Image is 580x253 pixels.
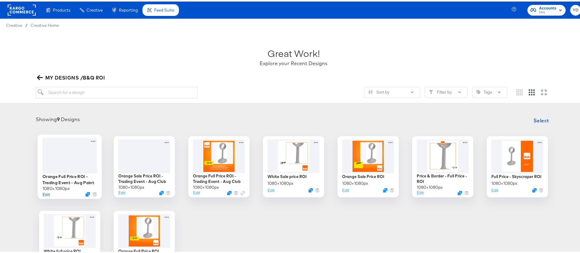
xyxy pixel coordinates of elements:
div: Explore your Recent Designs [260,58,327,65]
button: Edit [491,186,498,192]
div: Orange Full Price ROI - Trading Event - Aug Club [193,172,245,183]
div: 1080 × 1080 px [118,183,144,189]
svg: Duplicate [308,187,313,191]
div: White Sale price ROI [268,172,307,178]
div: Full Price - Skyscraper ROI [491,172,541,178]
div: 1080 × 1080 px [193,183,219,189]
svg: Large grid [541,88,547,94]
div: 1080 × 1080 px [417,183,443,189]
button: TagTags [472,85,507,96]
div: 1080 × 1080 px [42,184,70,190]
svg: Filter [429,88,433,93]
button: Edit [118,188,125,194]
div: Orange Sale Price ROI [342,172,384,178]
div: Orange Full Price ROI - Trading Event - Aug Paint [42,172,97,184]
div: Price & Border - Full Price - ROI1080×1080pxEditDuplicate [412,135,473,196]
div: Orange Full Price ROI - Trading Event - Aug Paint1080×1080pxEditDuplicate [38,133,102,197]
button: FilterFilter by [425,85,467,96]
a: Creative Home [31,21,59,26]
svg: Small grid [516,88,523,94]
div: Orange Full Price ROI [118,247,159,253]
button: Edit [268,186,275,192]
span: / [22,21,31,26]
span: Products [53,6,70,11]
div: 1080 × 1080 px [342,179,368,185]
div: 1080 × 1080 px [268,179,294,185]
button: Edit [342,186,349,192]
div: 1080 × 1080 px [491,179,517,185]
div: Orange Sale Price ROI1080×1080pxEditDuplicate [338,135,399,196]
svg: Duplicate [159,189,164,194]
div: Full Price - Skyscraper ROI1080×1080pxEditDuplicate [487,135,548,196]
span: Reporting [119,6,138,11]
div: Showing Designs [36,114,80,121]
svg: Medium grid [529,88,535,94]
div: Great Work! [268,45,320,58]
span: Creative [6,21,22,26]
div: Orange Full Price ROI - Trading Event - Aug Club1080×1080pxEditDuplicate [188,135,249,196]
input: Search for a design [36,85,198,97]
button: AccountsB&Q [527,3,566,14]
span: Creative [87,6,103,11]
span: Feed Suite [154,6,174,11]
div: White full price ROI [44,247,81,253]
svg: Tag [476,88,481,93]
span: Select [534,115,549,123]
button: SlidersSort by [364,85,420,96]
button: Edit [193,188,200,194]
svg: Duplicate [458,189,462,194]
svg: Duplicate [85,190,90,195]
svg: Link [241,189,245,194]
button: Select [531,113,552,125]
span: B&Q [539,9,556,13]
svg: Sliders [368,88,373,93]
button: MY DESIGNS /B&Q ROI [36,72,108,80]
div: Orange Sale Price ROI - Trading Event - Aug Club [118,172,170,183]
span: YD [573,5,578,12]
span: Accounts [539,4,556,10]
button: Edit [42,190,50,195]
div: Orange Sale Price ROI - Trading Event - Aug Club1080×1080pxEditDuplicate [114,135,175,196]
button: Edit [417,188,424,194]
div: White Sale price ROI1080×1080pxEditDuplicate [263,135,324,196]
strong: 9 [57,115,60,121]
svg: Duplicate [532,187,537,191]
svg: Duplicate [383,187,387,191]
div: Price & Border - Full Price - ROI [417,172,469,183]
span: MY DESIGNS /B&Q ROI [38,72,105,80]
svg: Duplicate [227,189,231,194]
